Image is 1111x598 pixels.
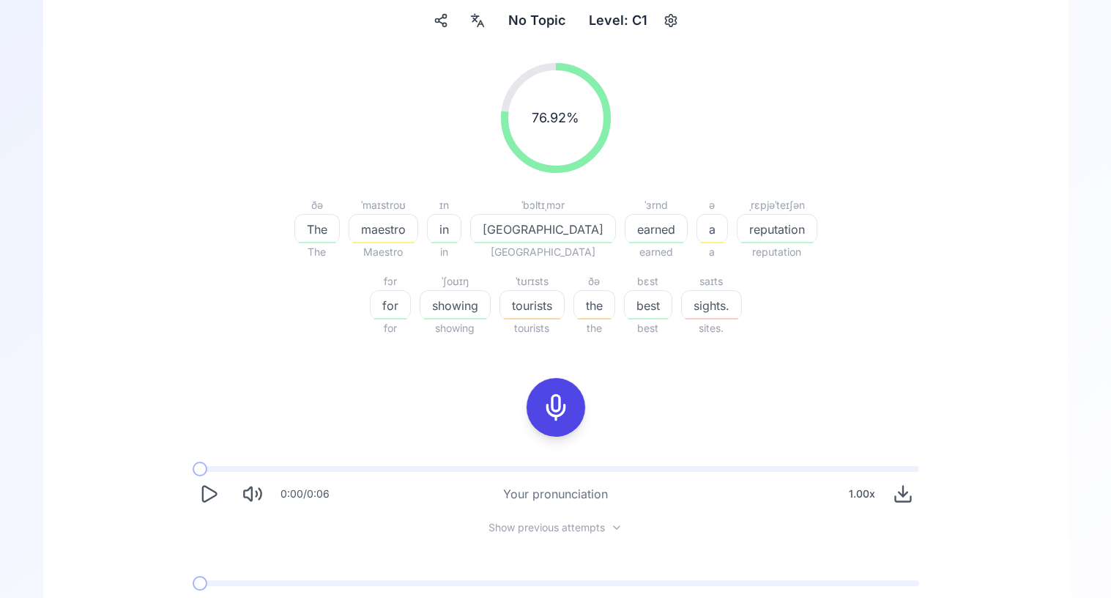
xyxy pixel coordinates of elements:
[477,522,634,534] button: Show previous attempts
[625,196,688,214] div: ˈɜrnd
[573,320,615,337] span: the
[737,196,817,214] div: ˌrɛpjəˈteɪʃən
[470,196,616,214] div: ˈbɔltɪˌmɔr
[349,243,418,261] span: Maestro
[420,297,490,314] span: showing
[697,221,727,238] span: a
[681,290,742,320] button: sights.
[499,320,565,337] span: tourists
[583,7,653,34] div: Level: C1
[370,320,411,337] span: for
[624,320,672,337] span: best
[583,7,683,34] button: Level: C1
[427,243,461,261] span: in
[420,273,491,290] div: ˈʃoʊɪŋ
[420,320,491,337] span: showing
[500,297,564,314] span: tourists
[428,221,461,238] span: in
[499,290,565,320] button: tourists
[624,290,672,320] button: best
[625,243,688,261] span: earned
[681,273,742,290] div: saɪts
[574,297,614,314] span: the
[625,221,687,238] span: earned
[294,214,340,243] button: The
[470,243,616,261] span: [GEOGRAPHIC_DATA]
[488,520,605,535] span: Show previous attempts
[696,196,728,214] div: ə
[624,273,672,290] div: bɛst
[280,487,330,501] div: 0:00 / 0:06
[625,214,688,243] button: earned
[502,7,571,34] button: No Topic
[625,297,672,314] span: best
[843,479,881,509] div: 1.00 x
[193,478,225,510] button: Play
[573,290,615,320] button: the
[682,297,741,314] span: sights.
[427,196,461,214] div: ɪn
[294,243,340,261] span: The
[737,221,817,238] span: reputation
[295,221,339,238] span: The
[349,196,418,214] div: ˈmaɪstroʊ
[371,297,410,314] span: for
[237,478,269,510] button: Mute
[370,290,411,320] button: for
[471,221,615,238] span: [GEOGRAPHIC_DATA]
[349,221,417,238] span: maestro
[696,214,728,243] button: a
[370,273,411,290] div: fɔr
[737,243,817,261] span: reputation
[427,214,461,243] button: in
[349,214,418,243] button: maestro
[532,108,579,128] span: 76.92 %
[470,214,616,243] button: [GEOGRAPHIC_DATA]
[681,320,742,337] span: sites.
[508,10,565,31] span: No Topic
[573,273,615,290] div: ðə
[737,214,817,243] button: reputation
[696,243,728,261] span: a
[503,485,608,503] div: Your pronunciation
[294,196,340,214] div: ðə
[420,290,491,320] button: showing
[887,478,919,510] button: Download audio
[499,273,565,290] div: ˈtʊrɪsts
